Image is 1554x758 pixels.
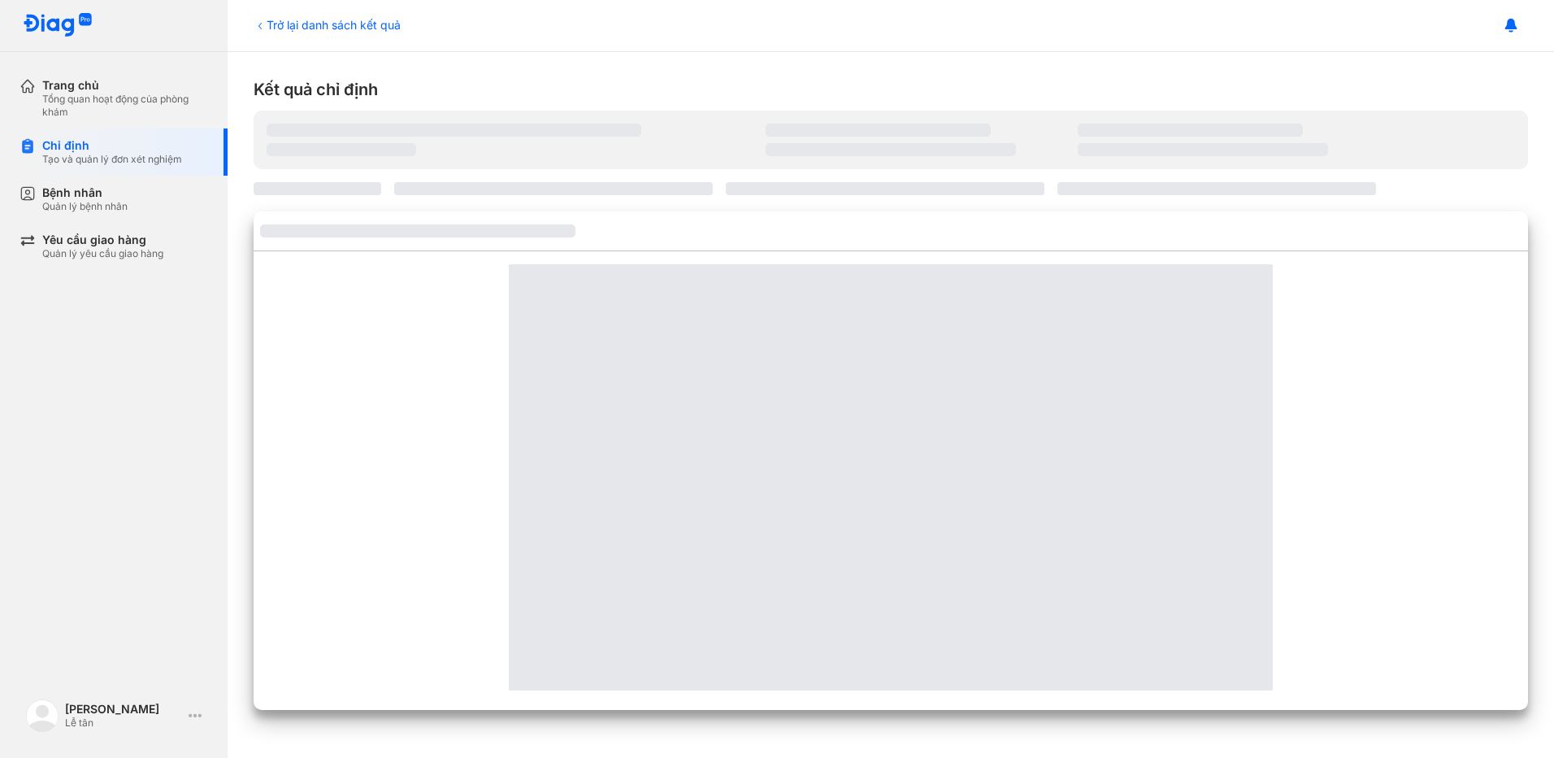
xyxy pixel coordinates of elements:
[26,699,59,732] img: logo
[65,702,182,717] div: [PERSON_NAME]
[42,153,182,166] div: Tạo và quản lý đơn xét nghiệm
[42,200,128,213] div: Quản lý bệnh nhân
[42,93,208,119] div: Tổng quan hoạt động của phòng khám
[23,13,93,38] img: logo
[254,78,1528,101] div: Kết quả chỉ định
[42,247,163,260] div: Quản lý yêu cầu giao hàng
[42,185,128,200] div: Bệnh nhân
[42,138,182,153] div: Chỉ định
[65,717,182,730] div: Lễ tân
[42,233,163,247] div: Yêu cầu giao hàng
[42,78,208,93] div: Trang chủ
[254,16,401,33] div: Trở lại danh sách kết quả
